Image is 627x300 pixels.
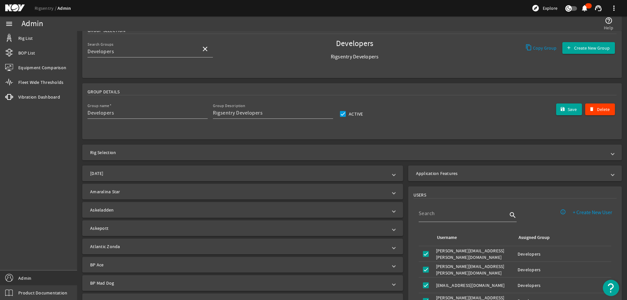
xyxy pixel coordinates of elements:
span: Rigsentry Developers [292,54,417,60]
button: more_vert [606,0,622,16]
span: Help [604,24,613,31]
span: Group Details [88,88,120,95]
span: Copy Group [533,45,556,51]
button: + Create New User [568,207,618,218]
mat-panel-title: Rig Selection [90,149,606,156]
div: Username [437,234,457,241]
span: Create New Group [574,45,610,51]
mat-icon: menu [5,20,13,28]
button: Create New Group [562,42,615,54]
input: Search [419,210,507,217]
label: Active [347,111,363,117]
mat-panel-title: Askeladden [90,207,387,213]
i: search [509,211,517,219]
mat-panel-title: BP Ace [90,261,387,268]
div: [PERSON_NAME][EMAIL_ADDRESS][PERSON_NAME][DOMAIN_NAME] [436,247,512,261]
mat-expansion-panel-header: Application Features [408,166,622,181]
input: Search [88,48,196,55]
span: Equipment Comparison [18,64,66,71]
mat-expansion-panel-header: BP Mad Dog [82,275,403,291]
span: Vibration Dashboard [18,94,60,100]
mat-expansion-panel-header: [DATE] [82,166,403,181]
span: Admin [18,275,31,281]
span: Save [568,106,577,113]
a: Admin [57,5,71,11]
div: Admin [22,21,43,27]
mat-label: Group name [88,103,109,108]
span: Rig List [18,35,33,41]
mat-panel-title: Atlantic Zonda [90,243,387,250]
button: Delete [585,103,615,115]
mat-icon: info_outline [560,209,566,215]
span: Fleet Wide Thresholds [18,79,63,86]
div: [EMAIL_ADDRESS][DOMAIN_NAME] [436,282,512,289]
div: Assigned Group [519,234,550,241]
span: Explore [543,5,557,11]
button: Copy Group [523,42,559,54]
mat-expansion-panel-header: Rig Selection [82,145,622,160]
span: BOP List [18,50,35,56]
mat-expansion-panel-header: Amaralina Star [82,184,403,199]
mat-panel-title: BP Mad Dog [90,280,387,286]
mat-label: Search Groups [88,42,114,47]
span: + Create New User [573,209,612,216]
mat-expansion-panel-header: Atlantic Zonda [82,239,403,254]
a: Rigsentry [35,5,57,11]
mat-label: Group Description [213,103,245,108]
mat-expansion-panel-header: Askepott [82,220,403,236]
mat-panel-title: [DATE] [90,170,387,177]
span: USERS [413,192,426,198]
div: Username [436,234,510,241]
div: Developers [518,266,609,273]
div: Developers [518,251,609,257]
span: Developers [292,40,417,47]
mat-expansion-panel-header: BP Ace [82,257,403,273]
mat-icon: close [201,45,209,53]
mat-panel-title: Amaralina Star [90,188,387,195]
mat-panel-title: Askepott [90,225,387,231]
span: Product Documentation [18,290,67,296]
mat-expansion-panel-header: Askeladden [82,202,403,218]
span: Delete [597,106,610,113]
mat-panel-title: Application Features [416,170,606,177]
mat-icon: support_agent [594,4,602,12]
mat-icon: help_outline [605,17,613,24]
button: Explore [529,3,560,13]
div: Developers [518,282,609,289]
div: [PERSON_NAME][EMAIL_ADDRESS][PERSON_NAME][DOMAIN_NAME] [436,263,512,276]
button: Open Resource Center [603,280,619,296]
mat-icon: vibration [5,93,13,101]
mat-icon: explore [532,4,539,12]
button: Save [556,103,582,115]
mat-icon: notifications [581,4,588,12]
